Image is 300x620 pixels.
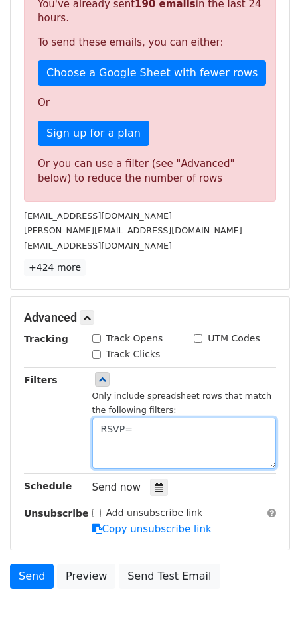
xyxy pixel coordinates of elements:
label: Track Opens [106,332,163,345]
p: To send these emails, you can either: [38,36,262,50]
iframe: Chat Widget [234,556,300,620]
label: Add unsubscribe link [106,506,203,520]
p: Or [38,96,262,110]
label: UTM Codes [208,332,260,345]
h5: Advanced [24,310,276,325]
div: Or you can use a filter (see "Advanced" below) to reduce the number of rows [38,156,262,186]
span: Send now [92,481,141,493]
small: Only include spreadsheet rows that match the following filters: [92,391,272,416]
small: [EMAIL_ADDRESS][DOMAIN_NAME] [24,211,172,221]
strong: Unsubscribe [24,508,89,519]
strong: Filters [24,375,58,385]
a: Sign up for a plan [38,121,149,146]
strong: Tracking [24,334,68,344]
strong: Schedule [24,481,72,491]
a: Copy unsubscribe link [92,523,212,535]
small: [EMAIL_ADDRESS][DOMAIN_NAME] [24,241,172,251]
a: Choose a Google Sheet with fewer rows [38,60,266,86]
a: Send [10,564,54,589]
a: Send Test Email [119,564,220,589]
small: [PERSON_NAME][EMAIL_ADDRESS][DOMAIN_NAME] [24,225,242,235]
label: Track Clicks [106,347,161,361]
a: +424 more [24,259,86,276]
a: Preview [57,564,115,589]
